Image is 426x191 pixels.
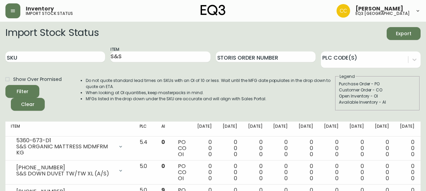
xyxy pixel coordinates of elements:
span: 0 [259,150,263,158]
div: [PHONE_NUMBER] [16,165,114,171]
span: 0 [284,150,288,158]
span: OI [178,174,184,182]
li: When looking at OI quantities, keep masterpacks in mind. [86,90,334,96]
span: 0 [335,150,339,158]
span: 0 [411,150,414,158]
th: [DATE] [217,122,243,136]
div: Customer Order - CO [339,87,416,93]
span: Clear [16,100,39,109]
th: AI [156,122,173,136]
span: Inventory [26,6,54,12]
li: MFGs listed in the drop down under the SKU are accurate and will align with Sales Portal. [86,96,334,102]
div: 0 0 [299,163,313,182]
div: 0 0 [248,139,263,157]
span: 0 [234,150,237,158]
th: [DATE] [293,122,319,136]
button: Filter [5,85,39,98]
div: 0 0 [273,139,288,157]
span: Show Over Promised [13,76,62,83]
th: [DATE] [192,122,217,136]
div: Purchase Order - PO [339,81,416,87]
div: 0 0 [248,163,263,182]
span: 0 [386,174,389,182]
div: 0 0 [400,139,414,157]
div: 0 0 [400,163,414,182]
div: 5360-673-D1 [16,137,114,144]
img: e5ae74ce19ac3445ee91f352311dd8f4 [337,4,350,18]
span: 0 [208,174,212,182]
img: logo [201,5,226,16]
th: [DATE] [369,122,395,136]
th: Item [5,122,134,136]
button: Clear [11,98,45,111]
div: 0 0 [299,139,313,157]
h2: Import Stock Status [5,27,99,40]
span: Export [392,29,415,38]
span: 0 [310,150,313,158]
th: PLC [134,122,156,136]
li: Do not quote standard lead times on SKUs with an OI of 10 or less. Wait until the MFG date popula... [86,78,334,90]
span: 0 [234,174,237,182]
span: 0 [361,174,364,182]
div: 5360-673-D1S&S ORGANIC MATTRESS MDMFRM KG [11,139,129,154]
div: PO CO [178,139,186,157]
span: 0 [208,150,212,158]
div: 0 0 [324,163,339,182]
div: 0 0 [375,139,389,157]
span: 0 [284,174,288,182]
span: 0 [161,138,165,146]
th: [DATE] [268,122,293,136]
span: 0 [361,150,364,158]
td: 5.4 [134,136,156,161]
th: [DATE] [344,122,369,136]
div: 0 0 [197,163,212,182]
div: S&S DOWN DUVET TW/TW XL (A/S) [16,171,114,177]
div: 0 0 [349,139,364,157]
span: 0 [386,150,389,158]
div: 0 0 [324,139,339,157]
div: 0 0 [223,163,237,182]
div: S&S ORGANIC MATTRESS MDMFRM KG [16,144,114,156]
span: 0 [161,162,165,170]
h5: eq3 [GEOGRAPHIC_DATA] [356,12,410,16]
div: Open Inventory - OI [339,93,416,99]
span: 0 [259,174,263,182]
div: 0 0 [197,139,212,157]
div: [PHONE_NUMBER]S&S DOWN DUVET TW/TW XL (A/S) [11,163,129,178]
th: [DATE] [243,122,268,136]
div: 0 0 [223,139,237,157]
span: 0 [411,174,414,182]
div: 0 0 [375,163,389,182]
span: 0 [335,174,339,182]
button: Export [387,27,421,40]
h5: import stock status [26,12,73,16]
th: [DATE] [394,122,420,136]
div: 0 0 [349,163,364,182]
legend: Legend [339,73,356,80]
span: OI [178,150,184,158]
div: Filter [17,87,28,96]
th: [DATE] [319,122,344,136]
div: Available Inventory - AI [339,99,416,105]
span: 0 [310,174,313,182]
div: PO CO [178,163,186,182]
div: 0 0 [273,163,288,182]
td: 5.0 [134,161,156,185]
span: [PERSON_NAME] [356,6,403,12]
